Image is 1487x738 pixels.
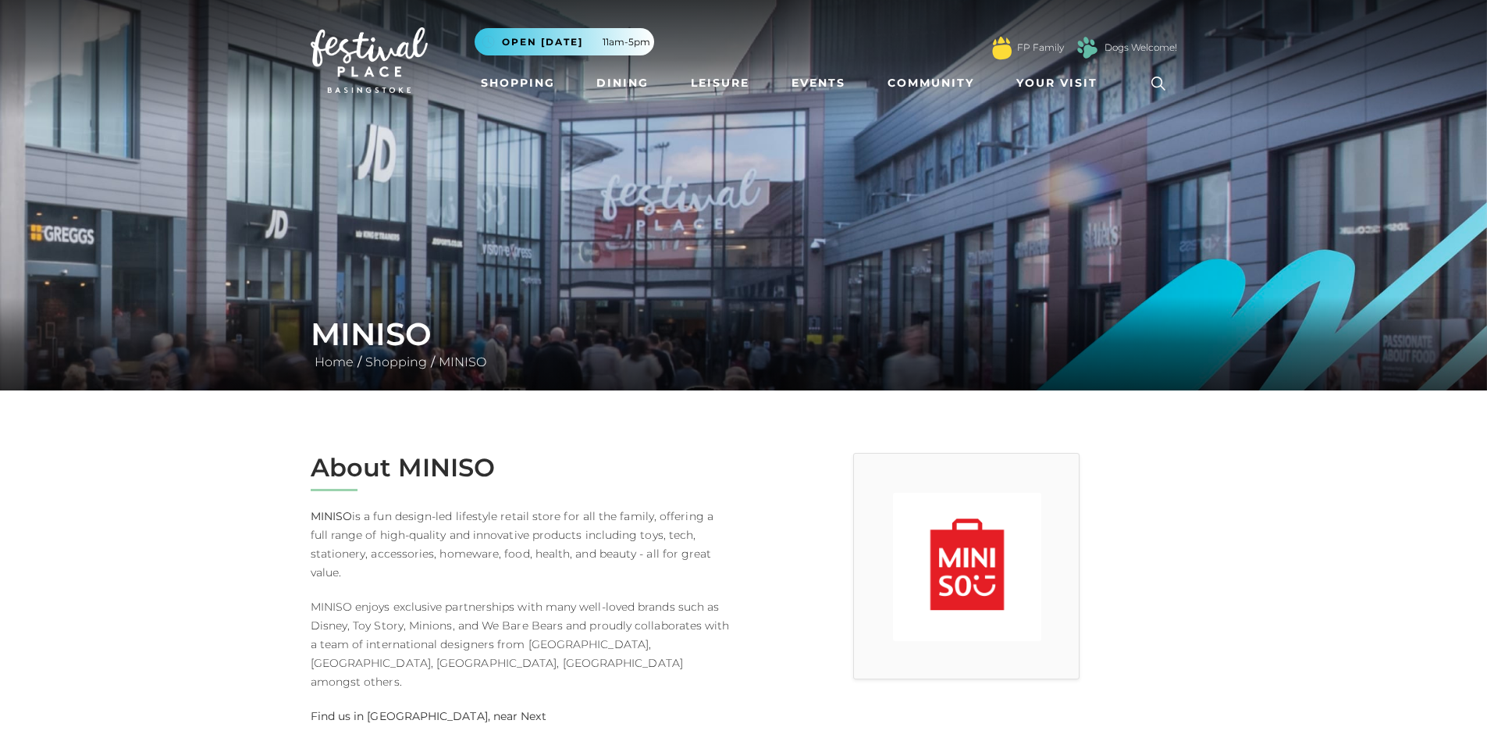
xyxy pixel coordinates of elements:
[311,597,732,691] p: MINISO enjoys exclusive partnerships with many well-loved brands such as Disney, Toy Story, Minio...
[311,316,1177,353] h1: MINISO
[311,27,428,93] img: Festival Place Logo
[435,355,490,369] a: MINISO
[1105,41,1177,55] a: Dogs Welcome!
[590,69,655,98] a: Dining
[361,355,431,369] a: Shopping
[311,509,352,523] strong: MINISO
[1016,75,1097,91] span: Your Visit
[475,28,654,55] button: Open [DATE] 11am-5pm
[1017,41,1064,55] a: FP Family
[299,316,1189,372] div: / /
[785,69,852,98] a: Events
[1010,69,1112,98] a: Your Visit
[603,35,650,49] span: 11am-5pm
[475,69,561,98] a: Shopping
[881,69,980,98] a: Community
[311,355,358,369] a: Home
[502,35,583,49] span: Open [DATE]
[311,453,732,483] h2: About MINISO
[311,507,732,582] p: is a fun design-led lifestyle retail store for all the family, offering a full range of high-qual...
[311,709,546,723] strong: Find us in [GEOGRAPHIC_DATA], near Next
[685,69,756,98] a: Leisure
